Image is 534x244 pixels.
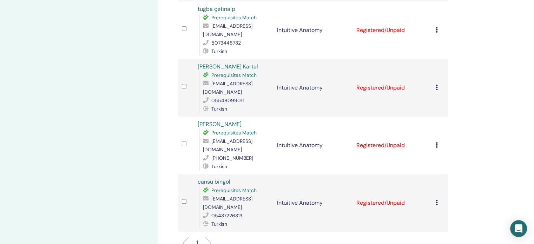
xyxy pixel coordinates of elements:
[273,117,353,174] td: Intuitive Anatomy
[211,40,241,46] span: 5073448732
[211,163,227,170] span: Turkish
[203,80,252,95] span: [EMAIL_ADDRESS][DOMAIN_NAME]
[198,178,230,185] a: cansu bingöl
[211,155,253,161] span: [PHONE_NUMBER]
[203,196,252,210] span: [EMAIL_ADDRESS][DOMAIN_NAME]
[203,138,252,153] span: [EMAIL_ADDRESS][DOMAIN_NAME]
[211,187,257,193] span: Prerequisites Match
[203,23,252,38] span: [EMAIL_ADDRESS][DOMAIN_NAME]
[211,48,227,54] span: Turkish
[198,120,242,128] a: [PERSON_NAME]
[211,72,257,78] span: Prerequisites Match
[211,97,244,104] span: 05548099011
[211,14,257,21] span: Prerequisites Match
[211,130,257,136] span: Prerequisites Match
[211,221,227,227] span: Turkish
[198,63,258,70] a: [PERSON_NAME] Kartal
[273,1,353,59] td: Intuitive Anatomy
[273,59,353,117] td: Intuitive Anatomy
[198,5,235,13] a: tugba çetınalp
[510,220,527,237] div: Open Intercom Messenger
[211,106,227,112] span: Turkish
[273,174,353,232] td: Intuitive Anatomy
[211,212,242,219] span: 05437226313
